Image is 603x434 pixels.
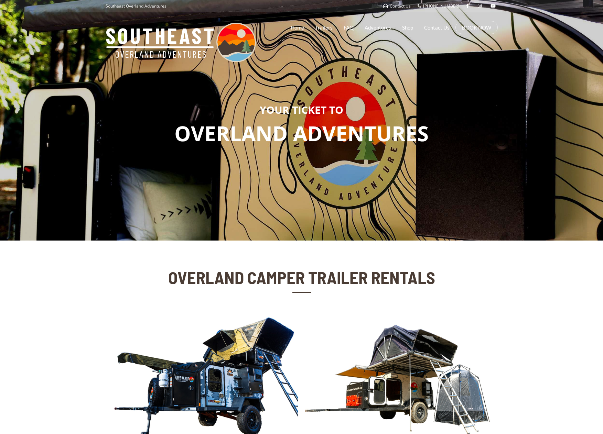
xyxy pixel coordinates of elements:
[462,24,491,31] a: BOOK NOW
[5,119,598,148] p: OVERLAND ADVENTURES
[166,268,437,287] h2: OVERLAND CAMPER TRAILER RENTALS
[424,19,450,36] a: Contact Us
[5,104,598,115] h3: YOUR TICKET TO
[383,3,411,9] a: Contact Us
[390,3,411,9] span: Contact Us
[365,19,391,36] a: Adventures
[315,19,333,36] a: Trailers
[344,19,354,36] a: FAQ
[291,19,304,36] a: Home
[423,3,459,9] span: [PHONE_NUMBER]
[418,3,459,9] a: [PHONE_NUMBER]
[402,19,413,36] a: Shop
[106,23,256,62] img: Southeast Overland Adventures
[106,2,166,11] p: Southeast Overland Adventures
